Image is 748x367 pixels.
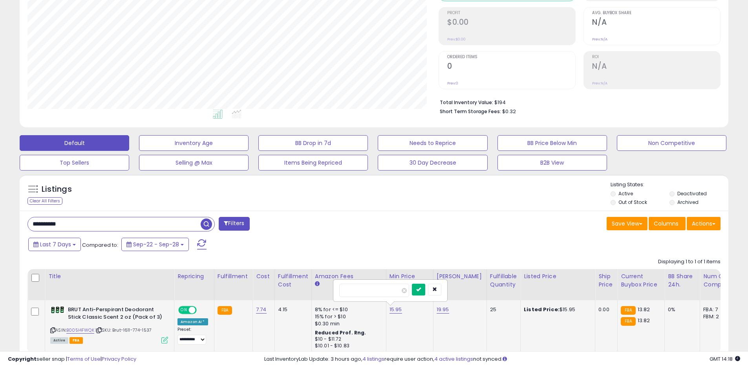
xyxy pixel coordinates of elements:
[440,108,501,115] b: Short Term Storage Fees:
[258,155,368,171] button: Items Being Repriced
[8,356,136,363] div: seller snap | |
[668,306,694,313] div: 0%
[592,81,607,86] small: Prev: N/A
[28,238,81,251] button: Last 7 Days
[703,306,729,313] div: FBA: 7
[133,240,179,248] span: Sep-22 - Sep-28
[502,108,516,115] span: $0.32
[447,55,575,59] span: Ordered Items
[20,155,129,171] button: Top Sellers
[378,155,487,171] button: 30 Day Decrease
[618,199,647,206] label: Out of Stock
[677,190,707,197] label: Deactivated
[447,11,575,15] span: Profit
[649,217,686,230] button: Columns
[668,272,697,289] div: BB Share 24h.
[256,306,267,314] a: 7.74
[69,337,83,344] span: FBA
[219,217,249,231] button: Filters
[179,307,189,314] span: ON
[66,327,94,334] a: B005I4FWQK
[390,272,430,281] div: Min Price
[447,18,575,28] h2: $0.00
[490,306,514,313] div: 25
[40,240,71,248] span: Last 7 Days
[82,241,118,249] span: Compared to:
[315,306,380,313] div: 8% for <= $10
[68,306,163,323] b: BRUT Anti-Perspirant Deodorant Stick Classic Scent 2 oz (Pack of 3)
[440,97,715,106] li: $194
[654,220,679,228] span: Columns
[218,306,232,315] small: FBA
[196,307,208,314] span: OFF
[611,181,728,189] p: Listing States:
[278,272,308,289] div: Fulfillment Cost
[592,18,720,28] h2: N/A
[437,306,449,314] a: 19.95
[524,306,589,313] div: $15.95
[434,355,473,363] a: 4 active listings
[621,272,661,289] div: Current Buybox Price
[278,306,305,313] div: 4.15
[177,327,208,345] div: Preset:
[139,155,249,171] button: Selling @ Max
[102,355,136,363] a: Privacy Policy
[703,272,732,289] div: Num of Comp.
[315,272,383,281] div: Amazon Fees
[95,327,152,333] span: | SKU: Brut-1611-774-1537
[447,81,458,86] small: Prev: 0
[50,306,66,314] img: 31C0oZq4npL._SL40_.jpg
[440,99,493,106] b: Total Inventory Value:
[607,217,647,230] button: Save View
[315,329,366,336] b: Reduced Prof. Rng.
[598,306,611,313] div: 0.00
[315,336,380,343] div: $10 - $11.72
[218,272,249,281] div: Fulfillment
[687,217,721,230] button: Actions
[390,306,402,314] a: 15.95
[264,356,740,363] div: Last InventoryLab Update: 3 hours ago, require user action, not synced.
[121,238,189,251] button: Sep-22 - Sep-28
[27,197,62,205] div: Clear All Filters
[703,313,729,320] div: FBM: 2
[50,337,68,344] span: All listings currently available for purchase on Amazon
[497,155,607,171] button: B2B View
[378,135,487,151] button: Needs to Reprice
[20,135,129,151] button: Default
[48,272,171,281] div: Title
[621,317,635,326] small: FBA
[362,355,384,363] a: 4 listings
[592,37,607,42] small: Prev: N/A
[710,355,740,363] span: 2025-10-7 14:18 GMT
[490,272,517,289] div: Fulfillable Quantity
[315,313,380,320] div: 15% for > $10
[315,281,320,288] small: Amazon Fees.
[437,272,483,281] div: [PERSON_NAME]
[50,306,168,343] div: ASIN:
[447,62,575,72] h2: 0
[139,135,249,151] button: Inventory Age
[258,135,368,151] button: BB Drop in 7d
[638,306,650,313] span: 13.82
[497,135,607,151] button: BB Price Below Min
[42,184,72,195] h5: Listings
[621,306,635,315] small: FBA
[256,272,271,281] div: Cost
[177,272,211,281] div: Repricing
[177,318,208,325] div: Amazon AI *
[638,317,650,324] span: 13.82
[592,62,720,72] h2: N/A
[315,320,380,327] div: $0.30 min
[8,355,37,363] strong: Copyright
[67,355,101,363] a: Terms of Use
[618,190,633,197] label: Active
[598,272,614,289] div: Ship Price
[524,272,592,281] div: Listed Price
[658,258,721,266] div: Displaying 1 to 1 of 1 items
[524,306,560,313] b: Listed Price:
[677,199,699,206] label: Archived
[592,11,720,15] span: Avg. Buybox Share
[617,135,726,151] button: Non Competitive
[592,55,720,59] span: ROI
[447,37,466,42] small: Prev: $0.00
